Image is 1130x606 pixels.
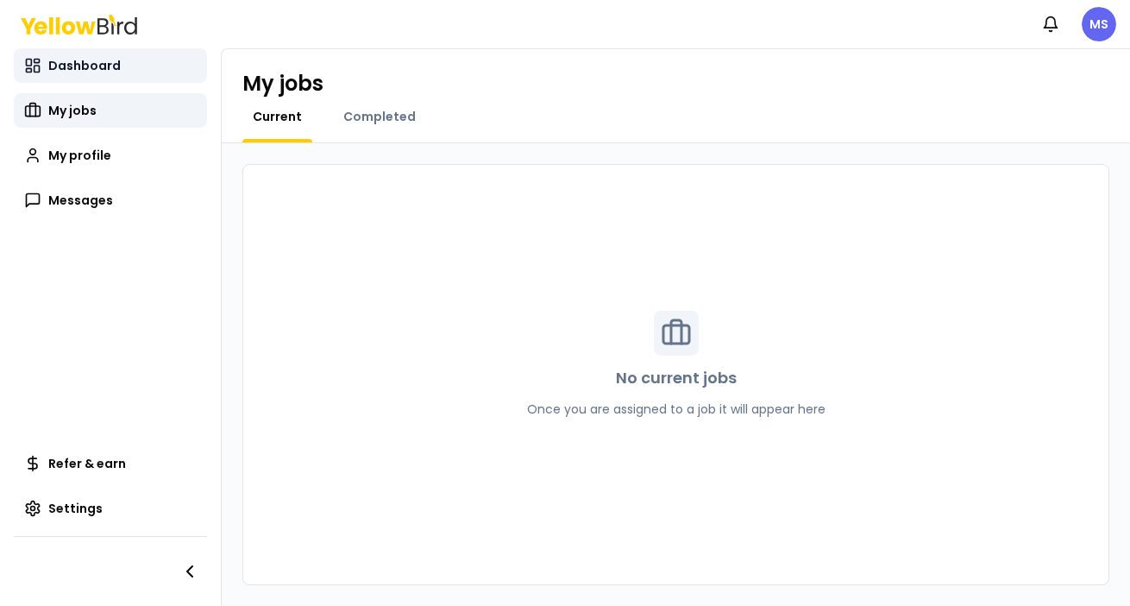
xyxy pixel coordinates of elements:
[48,455,126,472] span: Refer & earn
[48,500,103,517] span: Settings
[242,108,312,125] a: Current
[48,102,97,119] span: My jobs
[14,446,207,481] a: Refer & earn
[343,108,416,125] span: Completed
[14,138,207,173] a: My profile
[253,108,302,125] span: Current
[1082,7,1116,41] span: MS
[48,57,121,74] span: Dashboard
[527,401,826,418] p: Once you are assigned to a job it will appear here
[14,183,207,218] a: Messages
[14,491,207,526] a: Settings
[242,70,323,98] h1: My jobs
[48,147,111,164] span: My profile
[14,48,207,83] a: Dashboard
[333,108,426,125] a: Completed
[616,366,737,390] p: No current jobs
[14,93,207,128] a: My jobs
[48,192,113,209] span: Messages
